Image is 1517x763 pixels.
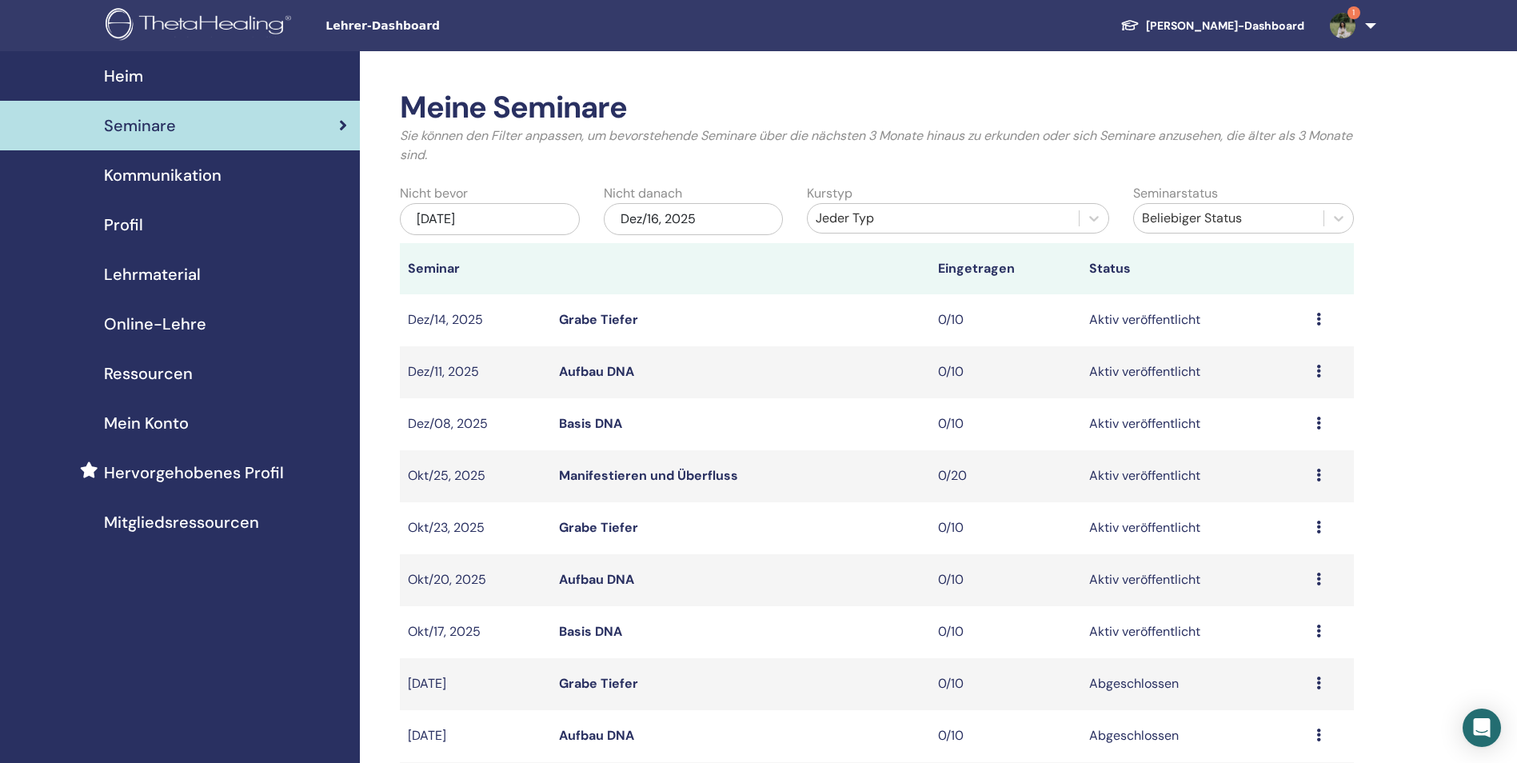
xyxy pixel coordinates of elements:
td: Okt/23, 2025 [400,502,551,554]
span: Mein Konto [104,411,189,435]
span: Lehrer-Dashboard [325,18,565,34]
td: Abgeschlossen [1081,658,1308,710]
td: 0/10 [930,502,1081,554]
td: [DATE] [400,658,551,710]
div: Jeder Typ [816,209,1071,228]
div: [DATE] [400,203,580,235]
a: Aufbau DNA [559,571,634,588]
td: Dez/11, 2025 [400,346,551,398]
td: 0/10 [930,658,1081,710]
label: Nicht danach [604,184,682,203]
h2: Meine Seminare [400,90,1354,126]
th: Seminar [400,243,551,294]
th: Eingetragen [930,243,1081,294]
td: Aktiv veröffentlicht [1081,294,1308,346]
a: Aufbau DNA [559,727,634,744]
span: Seminare [104,114,176,138]
td: 0/10 [930,606,1081,658]
label: Kurstyp [807,184,852,203]
td: 0/10 [930,294,1081,346]
td: Aktiv veröffentlicht [1081,450,1308,502]
td: Aktiv veröffentlicht [1081,346,1308,398]
span: Hervorgehobenes Profil [104,461,284,485]
td: Dez/08, 2025 [400,398,551,450]
th: Status [1081,243,1308,294]
td: Okt/25, 2025 [400,450,551,502]
a: Basis DNA [559,415,622,432]
div: Beliebiger Status [1142,209,1315,228]
span: Kommunikation [104,163,222,187]
td: Okt/20, 2025 [400,554,551,606]
span: Profil [104,213,143,237]
a: Grabe Tiefer [559,675,638,692]
a: Grabe Tiefer [559,519,638,536]
td: 0/10 [930,554,1081,606]
label: Nicht bevor [400,184,468,203]
a: Basis DNA [559,623,622,640]
a: Manifestieren und Überfluss [559,467,738,484]
td: Aktiv veröffentlicht [1081,398,1308,450]
span: Mitgliedsressourcen [104,510,259,534]
img: logo.png [106,8,297,44]
span: Heim [104,64,143,88]
td: Aktiv veröffentlicht [1081,606,1308,658]
td: Aktiv veröffentlicht [1081,554,1308,606]
span: Ressourcen [104,362,193,385]
td: 0/10 [930,346,1081,398]
a: [PERSON_NAME]-Dashboard [1108,11,1317,41]
td: 0/10 [930,710,1081,762]
td: 0/20 [930,450,1081,502]
td: 0/10 [930,398,1081,450]
img: default.jpg [1330,13,1355,38]
label: Seminarstatus [1133,184,1218,203]
p: Sie können den Filter anpassen, um bevorstehende Seminare über die nächsten 3 Monate hinaus zu er... [400,126,1354,165]
td: Dez/14, 2025 [400,294,551,346]
span: Online-Lehre [104,312,206,336]
a: Grabe Tiefer [559,311,638,328]
div: Dez/16, 2025 [604,203,784,235]
div: Open Intercom Messenger [1463,709,1501,747]
img: graduation-cap-white.svg [1120,18,1140,32]
td: Okt/17, 2025 [400,606,551,658]
a: Aufbau DNA [559,363,634,380]
td: Abgeschlossen [1081,710,1308,762]
td: Aktiv veröffentlicht [1081,502,1308,554]
span: 1 [1347,6,1360,19]
td: [DATE] [400,710,551,762]
span: Lehrmaterial [104,262,201,286]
